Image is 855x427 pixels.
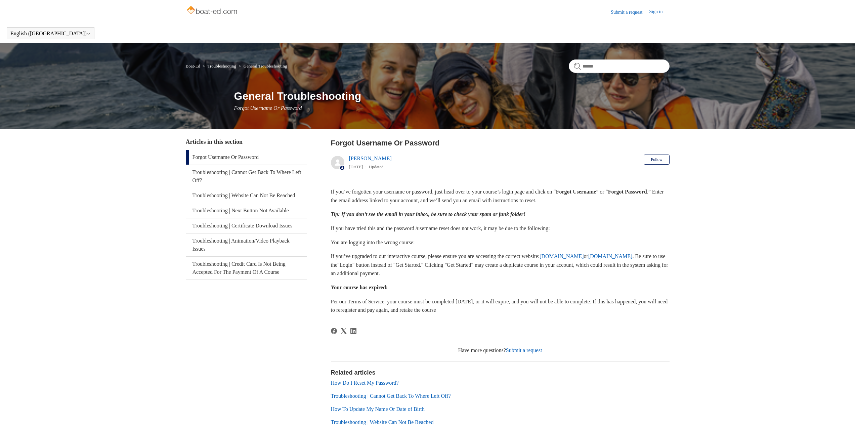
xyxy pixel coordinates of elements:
h2: Related articles [331,368,670,377]
a: Submit a request [611,9,649,16]
a: Forgot Username Or Password [186,150,307,165]
a: Troubleshooting | Next Button Not Available [186,203,307,218]
a: [DOMAIN_NAME] [588,253,633,259]
a: X Corp [341,328,347,334]
a: General Troubleshooting [244,63,287,69]
strong: Your course has expired: [331,285,388,290]
li: Troubleshooting [201,63,237,69]
a: [PERSON_NAME] [349,156,392,161]
svg: Share this page on Facebook [331,328,337,334]
a: Submit a request [506,347,542,353]
a: LinkedIn [350,328,356,334]
li: Boat-Ed [186,63,202,69]
time: 05/20/2025, 12:58 [349,164,363,169]
li: General Troubleshooting [237,63,287,69]
svg: Share this page on LinkedIn [350,328,356,334]
a: Boat-Ed [186,63,200,69]
a: Troubleshooting | Website Can Not Be Reached [186,188,307,203]
button: Follow Article [644,155,669,165]
div: Live chat [832,404,850,422]
a: Troubleshooting | Certificate Download Issues [186,218,307,233]
span: Forgot Username Or Password [234,105,302,111]
button: English ([GEOGRAPHIC_DATA]) [10,31,91,37]
input: Search [569,59,670,73]
a: [DOMAIN_NAME] [540,253,584,259]
li: Updated [369,164,384,169]
h2: Forgot Username Or Password [331,137,670,148]
strong: Forgot Username [556,189,596,195]
a: Troubleshooting [207,63,236,69]
a: How To Update My Name Or Date of Birth [331,406,425,412]
p: If you’ve upgraded to our interactive course, please ensure you are accessing the correct website... [331,252,670,278]
a: Sign in [649,8,669,16]
p: Per our Terms of Service, your course must be completed [DATE], or it will expire, and you will n... [331,297,670,314]
a: Facebook [331,328,337,334]
a: How Do I Reset My Password? [331,380,399,386]
div: Have more questions? [331,346,670,354]
h1: General Troubleshooting [234,88,670,104]
a: Troubleshooting | Animation/Video Playback Issues [186,233,307,256]
p: You are logging into the wrong course: [331,238,670,247]
p: If you’ve forgotten your username or password, just head over to your course’s login page and cli... [331,187,670,205]
strong: Forgot Password [608,189,647,195]
a: Troubleshooting | Credit Card Is Not Being Accepted For The Payment Of A Course [186,257,307,280]
p: If you have tried this and the password /username reset does not work, it may be due to the follo... [331,224,670,233]
em: Tip: If you don’t see the email in your inbox, be sure to check your spam or junk folder! [331,211,526,217]
svg: Share this page on X Corp [341,328,347,334]
img: Boat-Ed Help Center home page [186,4,239,17]
a: Troubleshooting | Cannot Get Back To Where Left Off? [331,393,451,399]
span: Articles in this section [186,138,243,145]
a: Troubleshooting | Website Can Not Be Reached [331,419,434,425]
a: Troubleshooting | Cannot Get Back To Where Left Off? [186,165,307,188]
